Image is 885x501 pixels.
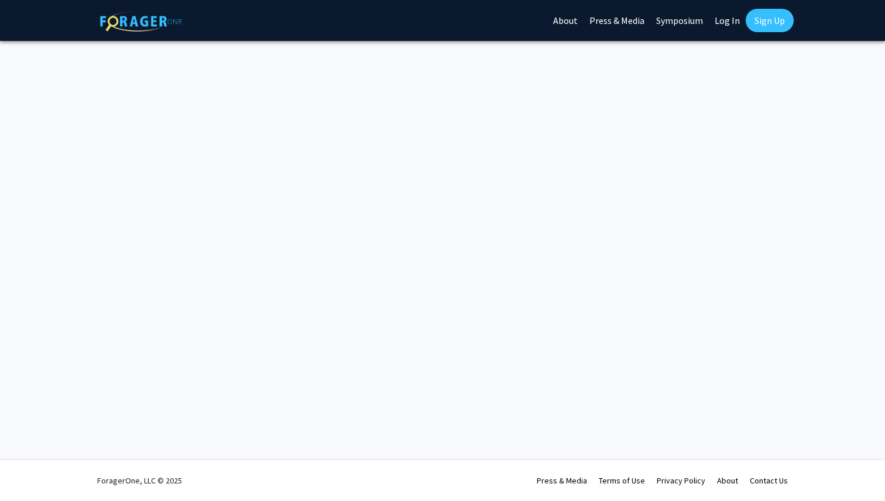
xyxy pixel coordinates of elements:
a: Terms of Use [599,475,645,486]
a: Sign Up [746,9,794,32]
a: Press & Media [537,475,587,486]
img: ForagerOne Logo [100,11,182,32]
a: About [717,475,738,486]
div: ForagerOne, LLC © 2025 [97,460,182,501]
a: Privacy Policy [657,475,705,486]
a: Contact Us [750,475,788,486]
